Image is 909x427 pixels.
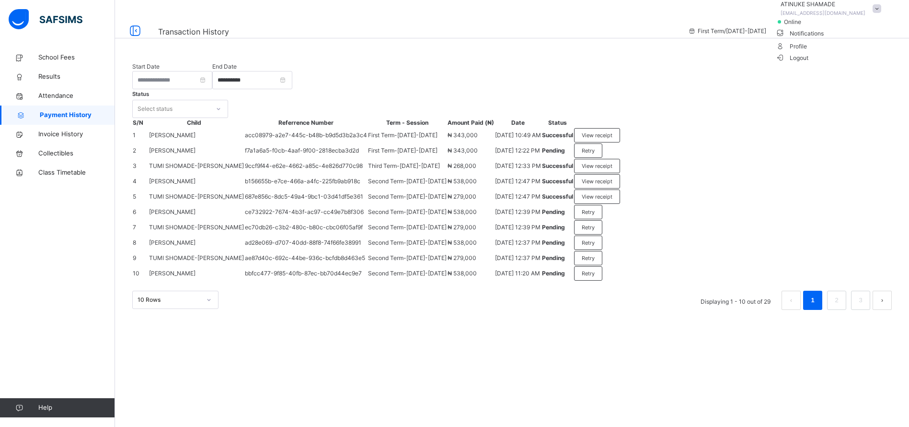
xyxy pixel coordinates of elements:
[38,168,115,178] span: Class Timetable
[132,63,160,70] label: Start Date
[582,131,612,140] span: View receipt
[495,189,541,204] td: [DATE] 12:47 PM
[244,128,368,143] td: acc08979-a2e7-445c-b48b-b9d5d3b2a3c4
[495,250,541,266] td: [DATE] 12:37 PM
[776,53,809,63] span: Logout
[582,254,595,262] span: Retry
[132,220,144,235] td: 7
[574,231,599,237] span: ₦ 15,000
[368,143,447,158] td: First Term - [DATE]-[DATE]
[18,299,54,306] span: Amount Paid
[244,118,368,128] th: Referrence Number
[244,235,368,250] td: ad28e069-d707-40dd-88f8-74f66fe38991
[368,235,447,250] td: Second Term - [DATE]-[DATE]
[38,72,115,82] span: Results
[74,169,573,178] div: MEDICALS
[776,26,886,39] li: dropdown-list-item-text-3
[23,115,897,123] span: [PERSON_NAME]
[74,200,573,208] div: CHRISTMAS PARTY
[495,235,541,250] td: [DATE] 12:37 PM
[495,158,541,174] td: [DATE] 12:33 PM
[690,179,734,189] td: 1
[144,118,244,128] th: Child
[542,254,565,261] span: Pending
[552,346,580,353] span: PAYSTACK
[38,130,115,139] span: Invoice History
[448,131,478,139] span: ₦ 343,000
[776,17,886,26] li: dropdown-list-item-null-2
[158,27,229,36] span: Transaction History
[18,285,85,292] span: Previously Paid Amount
[820,211,846,217] span: ₦ 10,000
[138,100,173,118] div: Select status
[447,118,495,128] th: Amount Paid (₦)
[149,131,196,140] span: [PERSON_NAME]
[582,239,595,247] span: Retry
[781,10,865,16] span: [EMAIL_ADDRESS][DOMAIN_NAME]
[552,332,571,339] span: [DATE]
[38,91,115,101] span: Attendance
[244,220,368,235] td: ec70db26-c3b2-480c-b80c-cbc06f05af9f
[542,270,565,277] span: Pending
[495,220,541,235] td: [DATE] 12:39 PM
[574,211,599,217] span: ₦ 10,000
[693,291,778,310] li: Displaying 1 - 10 out of 29
[776,52,886,62] li: dropdown-list-item-buttom-7
[574,150,690,159] th: unit price
[856,294,865,307] a: 3
[74,210,573,218] div: PRACTICALS
[132,143,144,158] td: 2
[582,178,612,186] span: View receipt
[782,291,801,310] button: prev page
[690,150,734,159] th: qty
[542,178,573,185] span: Successful
[448,162,476,169] span: ₦ 268,000
[132,204,144,220] td: 6
[448,193,476,200] span: ₦ 279,000
[368,189,447,204] td: Second Term - [DATE]-[DATE]
[448,178,477,185] span: ₦ 538,000
[873,291,892,310] button: next page
[542,162,573,169] span: Successful
[776,39,886,52] span: Profile
[552,285,570,292] span: ₦ 0.00
[74,220,573,228] div: CUSTOMIZED EXERCISE BOOKS & TEXTBOOKS
[138,296,201,304] div: 10 Rows
[149,208,196,216] span: [PERSON_NAME]
[38,149,115,158] span: Collectibles
[368,158,447,174] td: Third Term - [DATE]-[DATE]
[582,193,612,201] span: View receipt
[824,170,846,177] span: ₦ 8,000
[574,201,599,207] span: ₦ 10,000
[149,192,244,201] span: TUMI SHOMADE-[PERSON_NAME]
[776,26,886,39] span: Notifications
[244,250,368,266] td: ae87d40c-692c-44be-936c-bcfdb8d463e5
[18,272,73,278] span: TOTAL EXPECTED
[132,266,144,281] td: 10
[132,250,144,266] td: 9
[244,204,368,220] td: ce732922-7674-4b3f-ac97-cc49e7b8f306
[552,258,570,264] span: ₦ 0.00
[212,63,237,70] label: End Date
[495,128,541,143] td: [DATE] 10:49 AM
[690,209,734,219] td: 1
[832,294,841,307] a: 2
[132,158,144,174] td: 3
[688,27,766,36] span: session/term information
[368,204,447,220] td: Second Term - [DATE]-[DATE]
[132,118,144,128] th: S/N
[803,291,822,310] li: 1
[18,346,66,353] span: Payment Method
[368,266,447,281] td: Second Term - [DATE]-[DATE]
[74,230,573,238] div: CLUB & EXHIBITION
[820,201,846,207] span: ₦ 10,000
[18,332,58,339] span: Payment Date
[368,250,447,266] td: Second Term - [DATE]-[DATE]
[132,128,144,143] td: 1
[244,174,368,189] td: b156655b-e7ce-466a-a4fc-225fb9ab918c
[372,60,553,72] span: REDEEMER TEAP INTERNATIONAL SCHOOL
[149,162,244,170] span: TUMI SHOMADE-[PERSON_NAME]
[149,238,196,247] span: [PERSON_NAME]
[808,294,817,307] a: 1
[574,170,596,177] span: ₦ 8,000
